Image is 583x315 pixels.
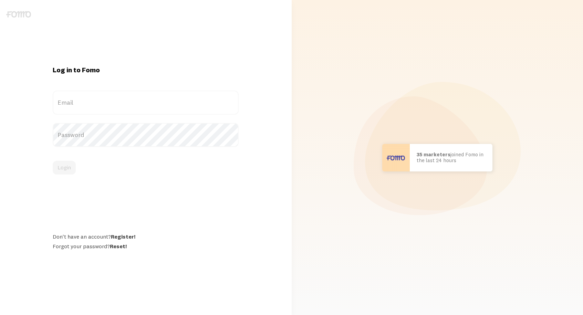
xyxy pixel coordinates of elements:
[53,91,239,115] label: Email
[382,144,410,171] img: User avatar
[417,151,450,158] b: 35 marketers
[53,233,239,240] div: Don't have an account?
[417,152,486,163] p: joined Fomo in the last 24 hours
[111,233,135,240] a: Register!
[110,243,127,250] a: Reset!
[53,123,239,147] label: Password
[53,65,239,74] h1: Log in to Fomo
[53,243,239,250] div: Forgot your password?
[6,11,31,18] img: fomo-logo-gray-b99e0e8ada9f9040e2984d0d95b3b12da0074ffd48d1e5cb62ac37fc77b0b268.svg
